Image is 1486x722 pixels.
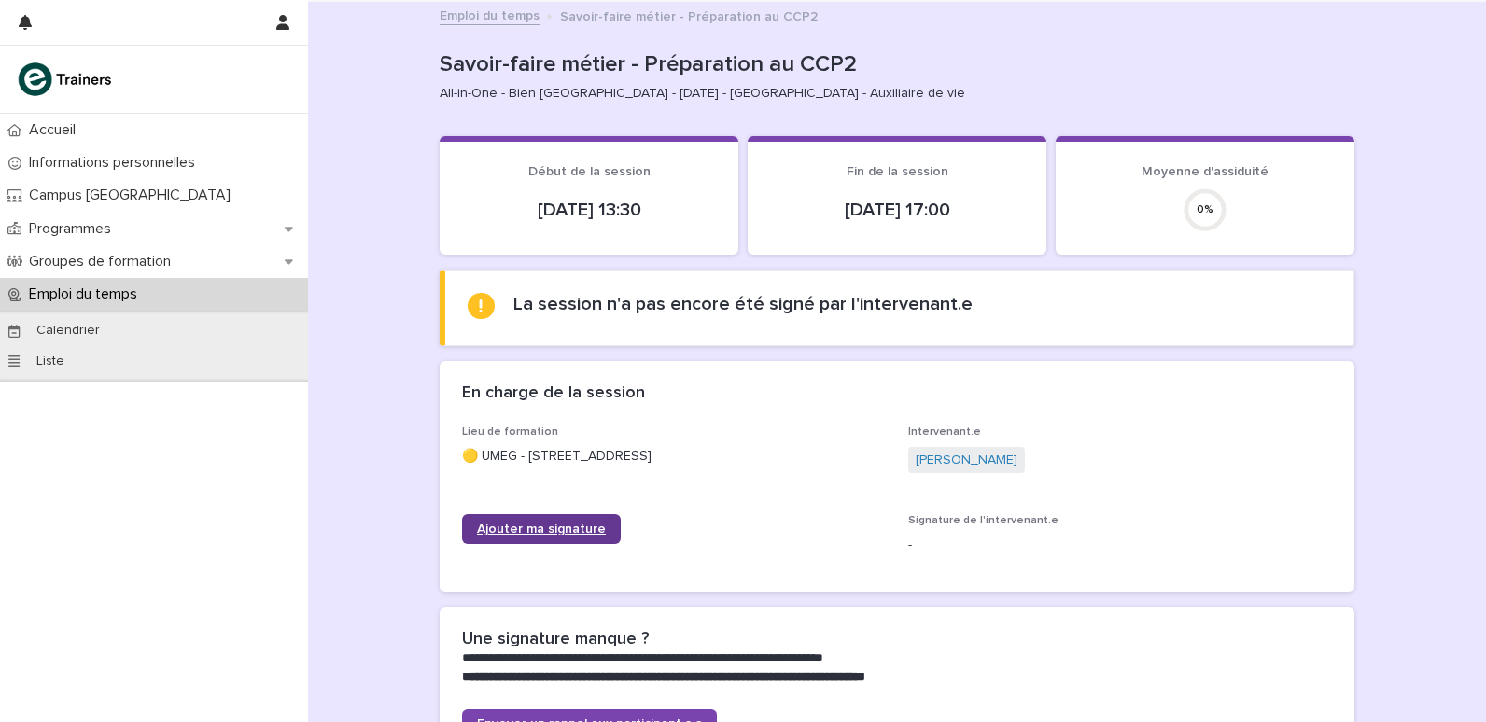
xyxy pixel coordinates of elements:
[908,535,1332,555] p: -
[21,187,245,204] p: Campus [GEOGRAPHIC_DATA]
[462,426,558,437] span: Lieu de formation
[462,630,649,650] h2: Une signature manque ?
[440,51,1347,78] p: Savoir-faire métier - Préparation au CCP2
[21,354,79,369] p: Liste
[908,515,1058,526] span: Signature de l'intervenant.e
[462,383,645,404] h2: En charge de la session
[1142,165,1269,178] span: Moyenne d'assiduité
[21,323,115,339] p: Calendrier
[847,165,948,178] span: Fin de la session
[528,165,651,178] span: Début de la session
[21,220,126,238] p: Programmes
[440,4,540,25] a: Emploi du temps
[15,61,118,98] img: K0CqGN7SDeD6s4JG8KQk
[440,86,1339,102] p: All-in-One - Bien [GEOGRAPHIC_DATA] - [DATE] - [GEOGRAPHIC_DATA] - Auxiliaire de vie
[770,199,1024,221] p: [DATE] 17:00
[908,426,981,437] span: Intervenant.e
[462,447,886,466] p: 🟡 UMEG - [STREET_ADDRESS]
[462,514,621,544] a: Ajouter ma signature
[21,253,186,271] p: Groupes de formation
[462,199,716,221] p: [DATE] 13:30
[21,285,152,303] p: Emploi du temps
[21,154,210,172] p: Informations personnelles
[1183,203,1227,216] div: 0 %
[916,451,1017,470] a: [PERSON_NAME]
[21,121,91,139] p: Accueil
[560,5,818,25] p: Savoir-faire métier - Préparation au CCP2
[477,522,606,535] span: Ajouter ma signature
[513,293,973,315] h2: La session n'a pas encore été signé par l'intervenant.e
